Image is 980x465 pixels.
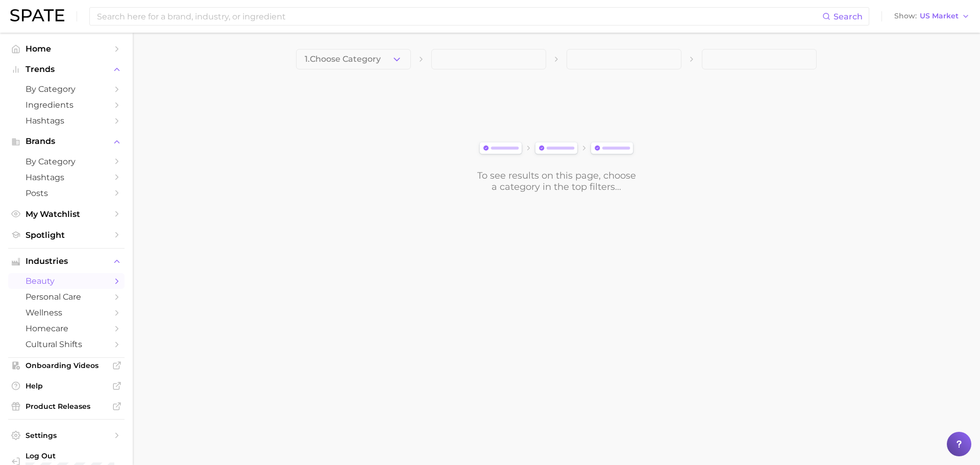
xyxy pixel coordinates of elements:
span: Industries [26,257,107,266]
span: Brands [26,137,107,146]
a: Product Releases [8,399,125,414]
a: Posts [8,185,125,201]
span: homecare [26,324,107,333]
a: cultural shifts [8,336,125,352]
span: cultural shifts [26,339,107,349]
span: 1. Choose Category [305,55,381,64]
div: To see results on this page, choose a category in the top filters... [476,170,636,192]
button: Industries [8,254,125,269]
span: My Watchlist [26,209,107,219]
a: wellness [8,305,125,321]
a: My Watchlist [8,206,125,222]
a: by Category [8,81,125,97]
button: Trends [8,62,125,77]
button: ShowUS Market [892,10,972,23]
a: personal care [8,289,125,305]
a: Help [8,378,125,394]
a: Hashtags [8,113,125,129]
span: Home [26,44,107,54]
span: US Market [920,13,959,19]
span: by Category [26,157,107,166]
a: Settings [8,428,125,443]
a: Hashtags [8,169,125,185]
span: Product Releases [26,402,107,411]
span: Spotlight [26,230,107,240]
span: Show [894,13,917,19]
a: by Category [8,154,125,169]
span: Onboarding Videos [26,361,107,370]
a: Spotlight [8,227,125,243]
a: Onboarding Videos [8,358,125,373]
span: Hashtags [26,173,107,182]
span: beauty [26,276,107,286]
span: Hashtags [26,116,107,126]
span: Trends [26,65,107,74]
span: Posts [26,188,107,198]
span: Settings [26,431,107,440]
span: Search [834,12,863,21]
button: Brands [8,134,125,149]
span: Ingredients [26,100,107,110]
a: Ingredients [8,97,125,113]
a: homecare [8,321,125,336]
a: beauty [8,273,125,289]
a: Home [8,41,125,57]
span: Help [26,381,107,390]
span: Log Out [26,451,116,460]
img: svg%3e [476,140,636,158]
span: personal care [26,292,107,302]
input: Search here for a brand, industry, or ingredient [96,8,822,25]
img: SPATE [10,9,64,21]
span: wellness [26,308,107,317]
button: 1.Choose Category [296,49,411,69]
span: by Category [26,84,107,94]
